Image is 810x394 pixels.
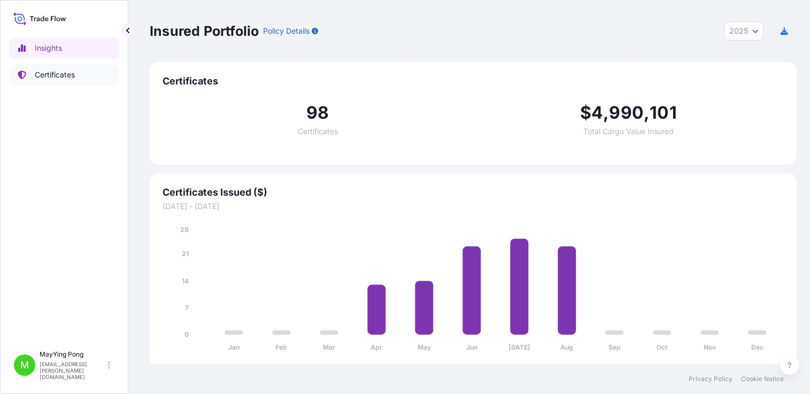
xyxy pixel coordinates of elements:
[561,344,574,352] tspan: Aug
[580,104,591,121] span: $
[418,344,431,352] tspan: May
[228,344,240,352] tspan: Jan
[35,69,75,80] p: Certificates
[40,350,106,359] p: MayYing Pong
[610,104,644,121] span: 990
[650,104,677,121] span: 101
[751,344,763,352] tspan: Dec
[9,64,119,86] a: Certificates
[163,186,784,199] span: Certificates Issued ($)
[603,104,609,121] span: ,
[150,22,259,40] p: Insured Portfolio
[306,104,329,121] span: 98
[180,226,189,234] tspan: 28
[689,375,732,383] a: Privacy Policy
[185,304,189,312] tspan: 7
[508,344,530,352] tspan: [DATE]
[298,128,338,135] span: Certificates
[466,344,477,352] tspan: Jun
[583,128,674,135] span: Total Cargo Value Insured
[263,26,310,36] p: Policy Details
[741,375,784,383] a: Cookie Notice
[371,344,383,352] tspan: Apr
[182,277,189,285] tspan: 14
[182,250,189,258] tspan: 21
[323,344,335,352] tspan: Mar
[724,21,763,41] button: Year Selector
[657,344,668,352] tspan: Oct
[591,104,603,121] span: 4
[608,344,621,352] tspan: Sep
[35,43,62,53] p: Insights
[163,201,784,212] span: [DATE] - [DATE]
[276,344,288,352] tspan: Feb
[644,104,650,121] span: ,
[704,344,716,352] tspan: Nov
[40,361,106,380] p: [EMAIL_ADDRESS][PERSON_NAME][DOMAIN_NAME]
[20,360,29,370] span: M
[163,75,784,88] span: Certificates
[184,330,189,338] tspan: 0
[9,37,119,59] a: Insights
[729,26,748,36] span: 2025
